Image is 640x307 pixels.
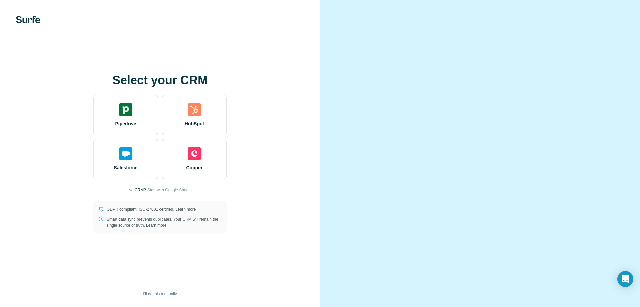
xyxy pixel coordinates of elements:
span: HubSpot [185,120,204,127]
img: hubspot's logo [188,103,201,116]
div: Open Intercom Messenger [617,271,633,287]
a: Learn more [146,223,166,228]
span: Salesforce [114,164,138,171]
button: I’ll do this manually [138,289,181,299]
a: Learn more [175,207,196,212]
p: Smart data sync prevents duplicates. Your CRM will remain the single source of truth. [107,216,221,228]
img: salesforce's logo [119,147,132,160]
span: Copper [186,164,203,171]
img: copper's logo [188,147,201,160]
p: GDPR compliant. ISO-27001 certified. [107,206,196,212]
img: Surfe's logo [16,16,40,23]
p: No CRM? [128,187,146,193]
span: I’ll do this manually [143,291,177,297]
span: Pipedrive [115,120,136,127]
h1: Select your CRM [93,74,227,87]
button: Start with Google Sheets [147,187,192,193]
img: pipedrive's logo [119,103,132,116]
